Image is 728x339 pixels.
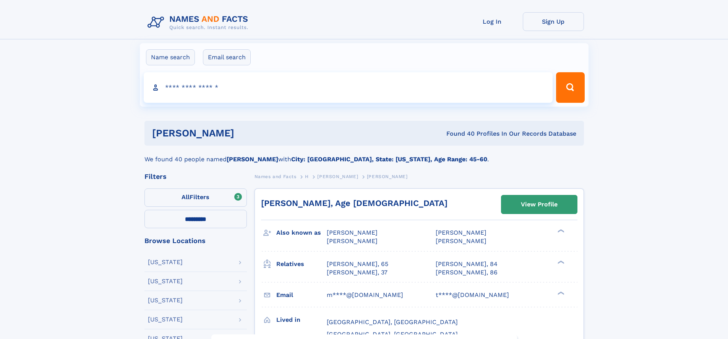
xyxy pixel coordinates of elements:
[144,146,584,164] div: We found 40 people named with .
[182,193,190,201] span: All
[436,268,498,277] a: [PERSON_NAME], 86
[305,172,309,181] a: H
[148,316,183,323] div: [US_STATE]
[327,331,458,338] span: [GEOGRAPHIC_DATA], [GEOGRAPHIC_DATA]
[340,130,576,138] div: Found 40 Profiles In Our Records Database
[144,188,247,207] label: Filters
[276,226,327,239] h3: Also known as
[227,156,278,163] b: [PERSON_NAME]
[144,173,247,180] div: Filters
[436,260,498,268] a: [PERSON_NAME], 84
[146,49,195,65] label: Name search
[148,297,183,303] div: [US_STATE]
[327,318,458,326] span: [GEOGRAPHIC_DATA], [GEOGRAPHIC_DATA]
[556,260,565,264] div: ❯
[367,174,408,179] span: [PERSON_NAME]
[276,289,327,302] h3: Email
[523,12,584,31] a: Sign Up
[327,268,388,277] a: [PERSON_NAME], 37
[436,229,486,236] span: [PERSON_NAME]
[327,229,378,236] span: [PERSON_NAME]
[317,172,358,181] a: [PERSON_NAME]
[255,172,297,181] a: Names and Facts
[327,260,388,268] a: [PERSON_NAME], 65
[144,12,255,33] img: Logo Names and Facts
[556,290,565,295] div: ❯
[203,49,251,65] label: Email search
[462,12,523,31] a: Log In
[327,237,378,245] span: [PERSON_NAME]
[521,196,558,213] div: View Profile
[276,258,327,271] h3: Relatives
[305,174,309,179] span: H
[152,128,340,138] h1: [PERSON_NAME]
[556,72,584,103] button: Search Button
[144,72,553,103] input: search input
[148,259,183,265] div: [US_STATE]
[317,174,358,179] span: [PERSON_NAME]
[261,198,448,208] a: [PERSON_NAME], Age [DEMOGRAPHIC_DATA]
[148,278,183,284] div: [US_STATE]
[556,229,565,234] div: ❯
[501,195,577,214] a: View Profile
[144,237,247,244] div: Browse Locations
[436,237,486,245] span: [PERSON_NAME]
[276,313,327,326] h3: Lived in
[291,156,487,163] b: City: [GEOGRAPHIC_DATA], State: [US_STATE], Age Range: 45-60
